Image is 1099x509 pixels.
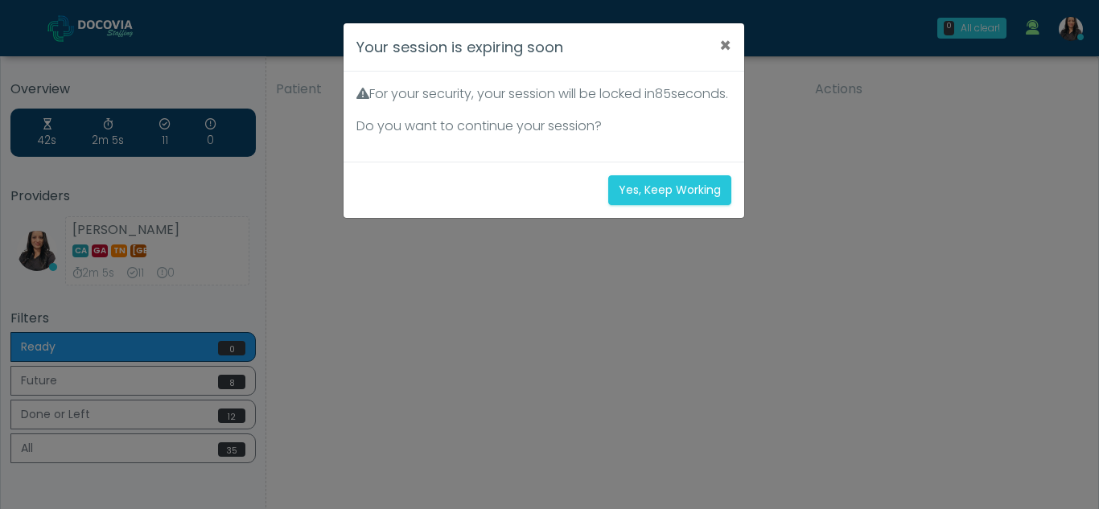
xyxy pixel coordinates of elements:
[356,36,563,58] h4: Your session is expiring soon
[356,84,731,104] p: For your security, your session will be locked in seconds.
[706,23,744,68] button: ×
[655,84,671,103] span: 85
[608,175,731,205] button: Yes, Keep Working
[356,117,731,136] p: Do you want to continue your session?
